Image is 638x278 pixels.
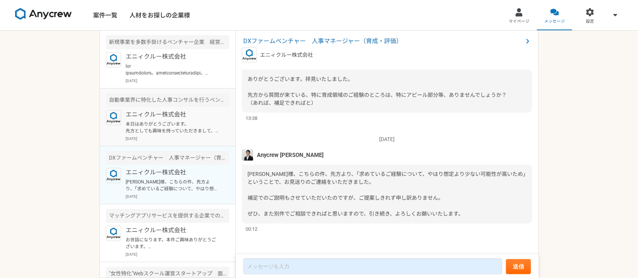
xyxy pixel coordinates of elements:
img: 8DqYSo04kwAAAAASUVORK5CYII= [15,8,72,20]
img: MHYT8150_2.jpg [242,149,253,161]
p: [DATE] [126,136,229,141]
p: [DATE] [126,78,229,84]
span: ありがとうございます。拝見いたしました。 先方から質問が来ている、特に育成領域のご経験のところは、特にアピール部分等、ありませんでしょうか？ （あれば、補足できればと） [247,76,507,106]
div: マッチングアプリサービスを提供する企業での採用マーケター（採用責任者候補）業務 [106,209,229,223]
span: [PERSON_NAME]様、こちらの件、先方より、「求めているご経験について、やはり想定より少ない可能性が高いため」ということで、お見送りのご連絡をいただきました。 補足でのご説明もさせていた... [247,171,526,217]
p: エニィクルー株式会社 [126,52,219,61]
img: logo_text_blue_01.png [106,168,121,183]
p: エニィクルー株式会社 [126,110,219,119]
div: 自動車業界に特化した人事コンサルを行うベンチャー企業でのコンサル人材を募集 [106,93,229,107]
span: DXファームベンチャー 人事マネージャー（育成・評価） [243,37,523,46]
p: お世話になります。本件ご興味ありがとうございます。 本件採用に関わる経験が必要になる案件となりますが期間に関しては～[DATE]ということでお間違い無いでしょうか？ また出社について可能かなどお... [126,236,219,250]
img: logo_text_blue_01.png [106,110,121,125]
p: エニィクルー株式会社 [260,51,313,59]
img: logo_text_blue_01.png [106,226,121,241]
p: lor ipsumdolors。ametconsecteturadipi。 elitseddoeiusmodte。 incididuntutlabor。 —————- Etdolorem Ali... [126,63,219,76]
p: [PERSON_NAME]様、こちらの件、先方より、「求めているご経験について、やはり想定より少ない可能性が高いため」ということで、お見送りのご連絡をいただきました。 補足でのご説明もさせていた... [126,179,219,192]
span: Anycrew [PERSON_NAME] [257,151,324,159]
span: マイページ [509,19,529,25]
span: 設定 [586,19,594,25]
p: [DATE] [242,135,532,143]
div: DXファームベンチャー 人事マネージャー（育成・評価） [106,151,229,165]
p: エニィクルー株式会社 [126,226,219,235]
span: 00:12 [246,225,257,233]
span: 13:38 [246,115,257,122]
img: logo_text_blue_01.png [106,52,121,67]
p: [DATE] [126,194,229,199]
img: logo_text_blue_01.png [242,47,257,62]
div: 新規事業を多数手掛けるベンチャー企業 経営陣サポート（秘書・経営企画） [106,35,229,49]
span: メッセージ [544,19,565,25]
p: [DATE] [126,252,229,257]
button: 送信 [506,259,531,274]
p: 本日はありがとうございます。 先方としても興味を持っていただきまして、下記について別資料として事前に確認したいが可能か？と問い合わせがありました。 下記についてご支援いただきました企業様について... [126,121,219,134]
p: エニィクルー株式会社 [126,168,219,177]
